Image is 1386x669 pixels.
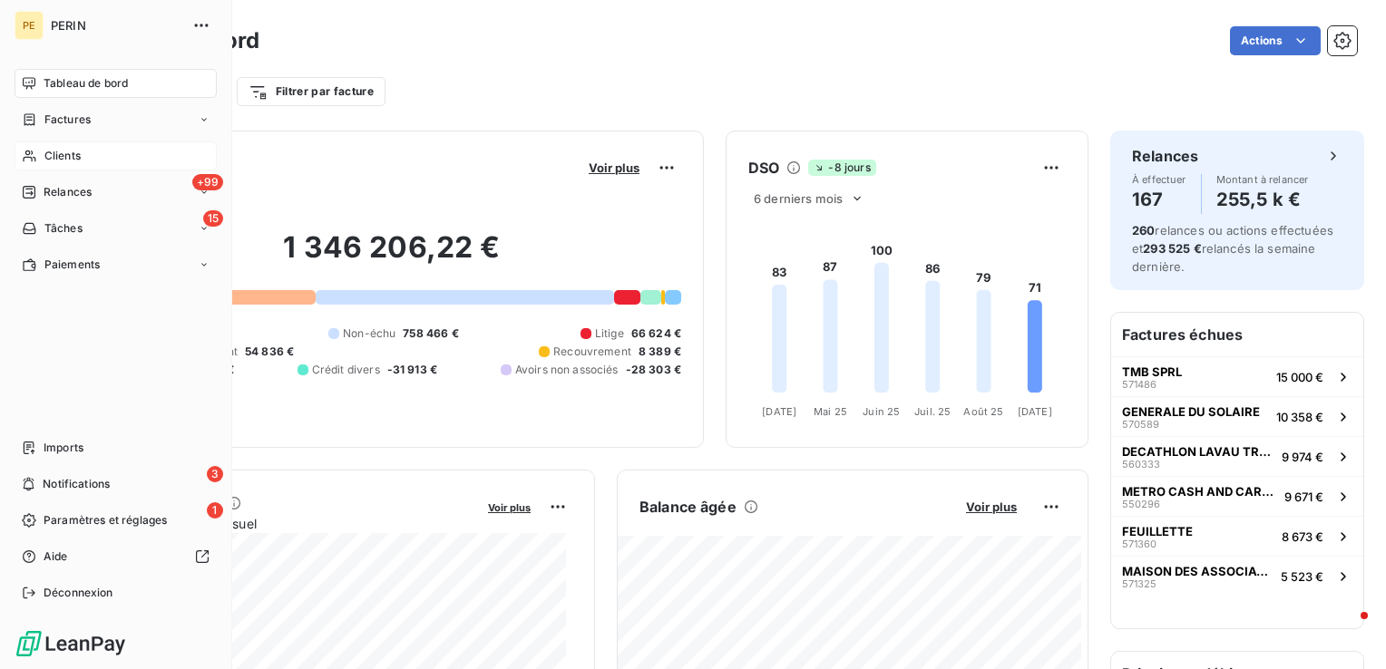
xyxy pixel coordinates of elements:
button: Voir plus [483,499,536,515]
span: 571325 [1122,578,1157,589]
div: PE [15,11,44,40]
span: 571360 [1122,538,1157,549]
span: 571486 [1122,379,1157,390]
h4: 167 [1132,185,1186,214]
span: Notifications [43,476,110,492]
tspan: [DATE] [1018,405,1052,418]
button: Voir plus [961,499,1022,515]
span: FEUILLETTE [1122,524,1193,538]
span: Litige [595,325,624,342]
span: 570589 [1122,419,1159,430]
span: Aide [44,548,68,565]
button: Voir plus [583,160,645,176]
span: Paiements [44,257,100,273]
span: 550296 [1122,499,1160,509]
span: relances ou actions effectuées et relancés la semaine dernière. [1132,223,1333,274]
h6: Factures échues [1111,313,1363,356]
span: DECATHLON LAVAU TROYES [1122,444,1274,459]
span: GENERALE DU SOLAIRE [1122,404,1260,419]
span: Déconnexion [44,585,113,601]
h2: 1 346 206,22 € [102,229,681,284]
span: 8 389 € [639,344,681,360]
h6: DSO [748,157,779,179]
button: Actions [1230,26,1321,55]
button: FEUILLETTE5713608 673 € [1111,516,1363,556]
h6: Relances [1132,145,1198,167]
tspan: Mai 25 [814,405,847,418]
span: Crédit divers [312,362,380,378]
span: 1 [207,502,223,519]
button: METRO CASH AND CARRY FRANCE5502969 671 € [1111,476,1363,516]
span: Clients [44,148,81,164]
span: Avoirs non associés [515,362,619,378]
button: MAISON DES ASSOCIATIONS5713255 523 € [1111,556,1363,596]
tspan: Juin 25 [863,405,900,418]
span: 560333 [1122,459,1160,470]
span: 9 671 € [1284,490,1323,504]
span: TMB SPRL [1122,364,1182,379]
span: Tâches [44,220,83,237]
span: 758 466 € [403,325,458,342]
span: 6 derniers mois [754,191,843,206]
span: 54 836 € [245,344,294,360]
span: Montant à relancer [1216,174,1309,185]
button: DECATHLON LAVAU TROYES5603339 974 € [1111,436,1363,476]
tspan: Août 25 [963,405,1003,418]
button: Filtrer par facture [237,77,386,106]
span: Relances [44,184,92,200]
span: 9 974 € [1282,450,1323,464]
span: +99 [192,174,223,190]
span: 8 673 € [1282,529,1323,544]
button: TMB SPRL57148615 000 € [1111,356,1363,396]
span: MAISON DES ASSOCIATIONS [1122,564,1274,578]
span: 66 624 € [631,325,681,342]
span: PERIN [51,18,181,33]
span: 15 000 € [1276,370,1323,384]
h4: 255,5 k € [1216,185,1309,214]
span: Voir plus [488,501,531,514]
span: Chiffre d'affaires mensuel [102,514,475,533]
span: Factures [44,111,91,128]
span: Voir plus [589,160,639,175]
span: À effectuer [1132,174,1186,185]
span: 3 [207,466,223,482]
tspan: Juil. 25 [914,405,951,418]
span: Paramètres et réglages [44,512,167,528]
span: -28 303 € [626,362,681,378]
button: GENERALE DU SOLAIRE57058910 358 € [1111,396,1363,436]
span: Recouvrement [553,344,631,360]
span: Voir plus [966,499,1017,514]
span: -8 jours [808,160,875,176]
img: Logo LeanPay [15,629,127,658]
span: 10 358 € [1276,410,1323,424]
tspan: [DATE] [762,405,796,418]
span: METRO CASH AND CARRY FRANCE [1122,484,1277,499]
span: Imports [44,440,83,456]
span: 293 525 € [1143,241,1201,256]
iframe: Intercom live chat [1324,607,1368,651]
a: Aide [15,542,217,571]
span: -31 913 € [387,362,437,378]
span: 260 [1132,223,1155,238]
span: Tableau de bord [44,75,128,92]
span: Non-échu [343,325,395,342]
span: 15 [203,210,223,227]
h6: Balance âgée [639,496,737,518]
span: 5 523 € [1281,569,1323,584]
